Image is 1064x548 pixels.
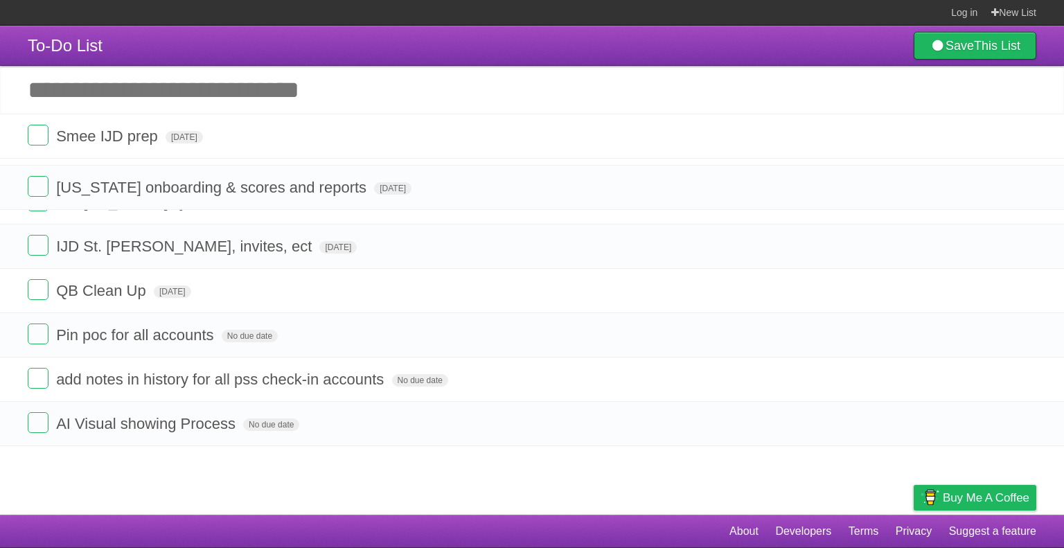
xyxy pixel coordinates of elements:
[943,486,1029,510] span: Buy me a coffee
[28,368,48,389] label: Done
[28,125,48,145] label: Done
[56,127,161,145] span: Smee IJD prep
[28,324,48,344] label: Done
[243,418,299,431] span: No due date
[28,235,48,256] label: Done
[56,415,239,432] span: AI Visual showing Process
[56,371,387,388] span: add notes in history for all pss check-in accounts
[28,176,48,197] label: Done
[222,330,278,342] span: No due date
[921,486,939,509] img: Buy me a coffee
[374,182,411,195] span: [DATE]
[914,32,1036,60] a: SaveThis List
[319,241,357,254] span: [DATE]
[849,518,879,545] a: Terms
[28,36,103,55] span: To-Do List
[56,238,315,255] span: IJD St. [PERSON_NAME], invites, ect
[56,326,217,344] span: Pin poc for all accounts
[775,518,831,545] a: Developers
[28,412,48,433] label: Done
[392,374,448,387] span: No due date
[896,518,932,545] a: Privacy
[56,282,150,299] span: QB Clean Up
[166,131,203,143] span: [DATE]
[56,179,370,196] span: [US_STATE] onboarding & scores and reports
[974,39,1020,53] b: This List
[729,518,759,545] a: About
[154,285,191,298] span: [DATE]
[914,485,1036,511] a: Buy me a coffee
[28,279,48,300] label: Done
[949,518,1036,545] a: Suggest a feature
